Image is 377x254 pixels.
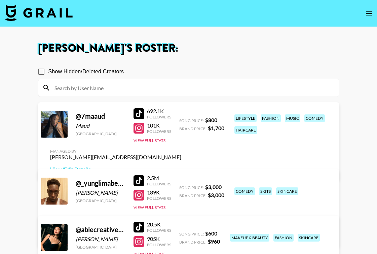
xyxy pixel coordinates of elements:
[147,122,171,129] div: 101K
[50,154,181,160] div: [PERSON_NAME][EMAIL_ADDRESS][DOMAIN_NAME]
[147,228,171,233] div: Followers
[147,129,171,134] div: Followers
[208,238,220,245] strong: $ 960
[38,43,339,54] h1: [PERSON_NAME] 's Roster:
[76,198,125,203] div: [GEOGRAPHIC_DATA]
[179,185,204,190] span: Song Price:
[50,82,335,93] input: Search by User Name
[205,230,217,237] strong: $ 600
[259,187,272,195] div: skits
[76,112,125,120] div: @ 7maaud
[234,126,257,134] div: haircare
[179,193,206,198] span: Brand Price:
[76,131,125,136] div: [GEOGRAPHIC_DATA]
[285,114,300,122] div: music
[76,225,125,234] div: @ abiecreativeart
[76,245,125,250] div: [GEOGRAPHIC_DATA]
[205,117,217,123] strong: $ 800
[298,234,320,242] div: skincare
[234,114,257,122] div: lifestyle
[276,187,298,195] div: skincare
[234,187,255,195] div: comedy
[205,184,222,190] strong: $ 3,000
[147,221,171,228] div: 20.5K
[208,192,224,198] strong: $ 3,000
[76,179,125,187] div: @ _yunglimabean_
[261,114,281,122] div: fashion
[134,205,165,210] button: View Full Stats
[48,68,124,76] span: Show Hidden/Deleted Creators
[147,108,171,114] div: 692.1K
[179,118,204,123] span: Song Price:
[147,242,171,247] div: Followers
[208,125,224,131] strong: $ 1,700
[147,181,171,186] div: Followers
[50,166,181,173] a: View/Edit Details
[147,235,171,242] div: 905K
[76,189,125,196] div: [PERSON_NAME]
[5,5,73,21] img: Grail Talent
[362,7,376,20] button: open drawer
[147,114,171,119] div: Followers
[273,234,294,242] div: fashion
[304,114,325,122] div: comedy
[134,138,165,143] button: View Full Stats
[76,122,125,129] div: Maud
[147,175,171,181] div: 2.5M
[230,234,269,242] div: makeup & beauty
[179,231,204,237] span: Song Price:
[179,126,206,131] span: Brand Price:
[179,240,206,245] span: Brand Price:
[147,196,171,201] div: Followers
[50,149,181,154] div: Managed By
[76,236,125,243] div: [PERSON_NAME]
[147,189,171,196] div: 189K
